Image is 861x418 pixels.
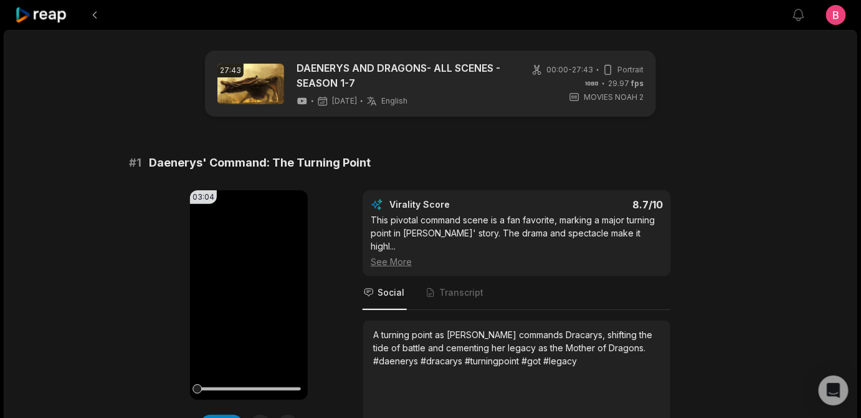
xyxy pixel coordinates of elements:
[129,154,141,172] span: # 1
[381,96,407,106] span: English
[439,286,483,299] span: Transcript
[617,64,644,75] span: Portrait
[530,198,664,211] div: 8.7 /10
[363,276,671,310] nav: Tabs
[332,96,357,106] span: [DATE]
[190,190,308,400] video: Your browser does not support mp4 format.
[371,213,663,268] div: This pivotal command scene is a fan favorite, marking a major turning point in [PERSON_NAME]' sto...
[584,92,644,103] span: MOVIES NOAH 2
[546,64,593,75] span: 00:00 - 27:43
[297,61,511,90] a: DAENERYS AND DRAGONS- ALL SCENES - SEASON 1-7
[149,154,371,172] span: Daenerys' Command: The Turning Point
[373,328,660,367] div: A turning point as [PERSON_NAME] commands Dracarys, shifting the tide of battle and cementing her...
[631,79,644,88] span: fps
[371,255,663,268] div: See More
[819,376,849,406] div: Open Intercom Messenger
[378,286,404,299] span: Social
[608,78,644,89] span: 29.97
[389,198,523,211] div: Virality Score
